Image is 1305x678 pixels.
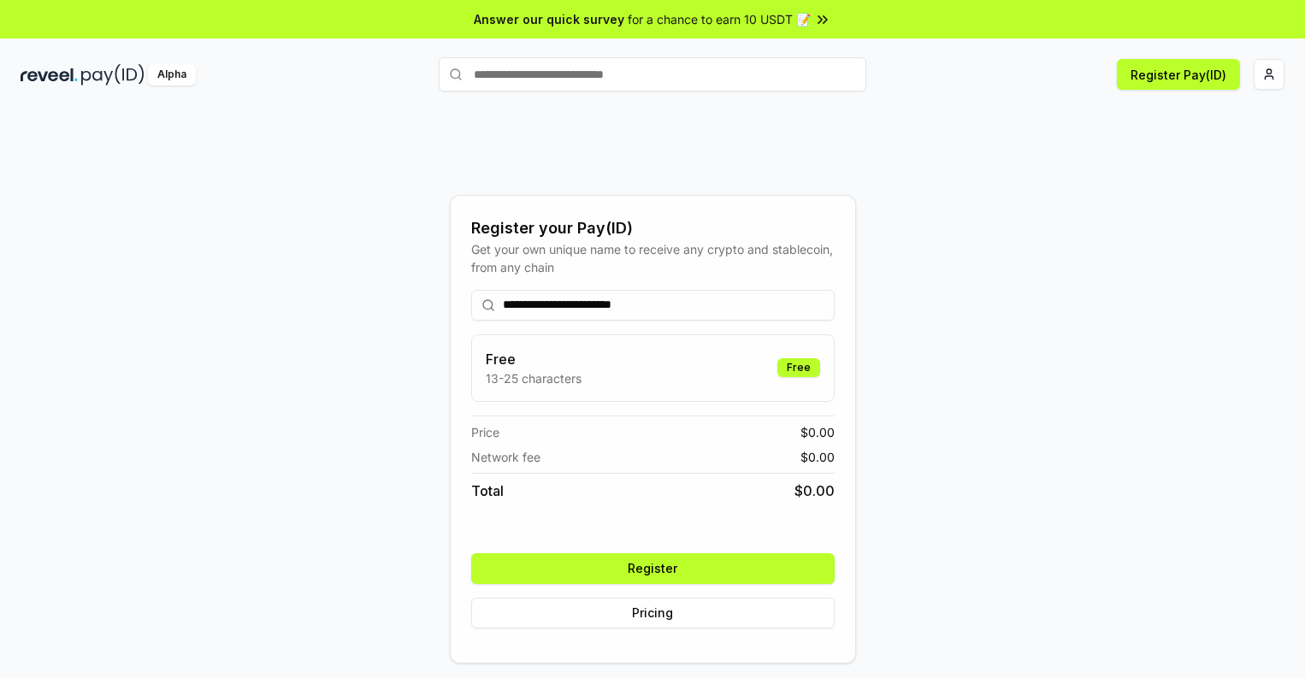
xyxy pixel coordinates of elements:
[794,480,835,501] span: $ 0.00
[471,423,499,441] span: Price
[486,369,582,387] p: 13-25 characters
[800,423,835,441] span: $ 0.00
[1117,59,1240,90] button: Register Pay(ID)
[471,448,540,466] span: Network fee
[471,480,504,501] span: Total
[628,10,811,28] span: for a chance to earn 10 USDT 📝
[474,10,624,28] span: Answer our quick survey
[81,64,145,85] img: pay_id
[800,448,835,466] span: $ 0.00
[777,358,820,377] div: Free
[471,216,835,240] div: Register your Pay(ID)
[471,240,835,276] div: Get your own unique name to receive any crypto and stablecoin, from any chain
[471,598,835,628] button: Pricing
[148,64,196,85] div: Alpha
[486,349,582,369] h3: Free
[21,64,78,85] img: reveel_dark
[471,553,835,584] button: Register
